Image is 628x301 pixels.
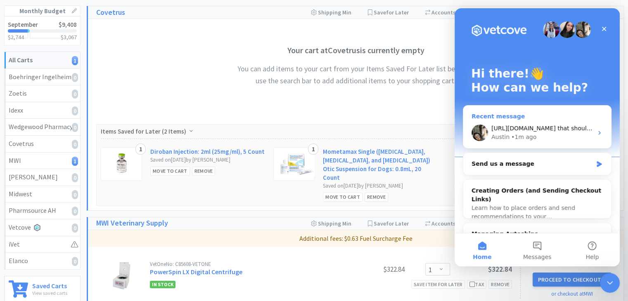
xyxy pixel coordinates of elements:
div: Accounts [425,217,456,230]
div: Vetcove [9,222,76,233]
div: Wedgewood Pharmacy [9,122,76,132]
i: 0 [72,73,78,82]
a: Diroban Injection: 2ml (25mg/ml), 5 Count [150,147,265,156]
div: Save [595,6,615,19]
span: In Stock [150,281,175,288]
div: 1 [135,143,146,155]
span: $322.84 [488,265,512,274]
span: Items Saved for Later ( ) [101,127,188,135]
button: Proceed to Checkout [533,273,611,287]
div: Remove [192,167,216,175]
h3: $ [61,34,77,40]
i: 1 [72,157,78,166]
span: $2,744 [8,33,24,41]
span: Help [131,246,144,252]
div: Boehringer Ingelheim [9,72,76,82]
div: Clear [472,6,492,19]
span: Save for Later [374,220,409,227]
button: Help [110,225,165,258]
i: 0 [72,89,78,99]
div: iVet [9,239,76,250]
div: Remove [365,193,388,201]
div: Idexx [9,105,76,116]
div: Move to Cart [150,167,190,175]
div: Creating Orders (and Sending Checkout Links) [17,178,148,195]
iframe: Intercom live chat [455,8,620,266]
a: Mometamax Single ([MEDICAL_DATA], [MEDICAL_DATA], and [MEDICAL_DATA]) Otic Suspension for Dogs: 0... [323,147,438,182]
a: Pharmsource AH0 [5,202,80,219]
iframe: Intercom live chat [600,273,620,293]
div: Managing Autoships [17,221,148,230]
div: Saved on [DATE] by [PERSON_NAME] [150,156,265,165]
a: MWI Veterinary Supply [96,217,168,229]
a: Idexx0 [5,102,80,119]
p: View saved carts [32,289,67,297]
a: Midwest0 [5,186,80,203]
h4: You can add items to your cart from your Items Saved For Later list below or use the search bar t... [232,63,480,87]
i: 0 [72,207,78,216]
div: Tax [469,280,484,288]
a: PowerSpin LX Digital Centrifuge [150,268,242,276]
h3: Your cart at Covetrus is currently empty [232,44,480,57]
div: Saved on [DATE] by [PERSON_NAME] [323,182,438,190]
div: Close [142,13,157,28]
h2: September [8,21,38,28]
div: Refresh [508,6,535,19]
span: Messages [69,246,97,252]
p: Additional fees: $0.63 Fuel Surcharge Fee [91,233,620,244]
a: All Carts1 [5,52,80,69]
i: 0 [72,223,78,233]
span: Learn how to place orders and send recommendations to your… [17,196,121,212]
a: Covetrus0 [5,136,80,153]
a: [PERSON_NAME]0 [5,169,80,186]
div: VetOne No: C85608-VETONE [150,261,343,267]
div: Accounts [425,6,456,19]
div: Austin [37,125,55,133]
div: Restore [552,6,578,19]
span: 3,067 [64,33,77,41]
div: • 1m ago [57,125,82,133]
div: Remove [488,280,512,289]
div: Covetrus [9,139,76,149]
img: 0356baedf8074f03983395aba287eb73_802180.png [278,152,314,176]
i: 0 [72,257,78,266]
div: Send us a message [17,151,138,160]
span: $9,408 [59,21,77,28]
a: Covetrus [96,7,125,19]
div: Shipping Min [311,217,351,230]
strong: All Carts [9,56,33,64]
a: Zoetis0 [5,85,80,102]
i: 1 [72,56,78,65]
div: $322.84 [343,264,405,274]
i: 0 [72,140,78,149]
div: Save item for later [411,280,465,289]
div: Elanco [9,256,76,266]
div: Send us a message [8,144,157,167]
a: Vetcove0 [5,219,80,236]
i: 0 [72,123,78,132]
span: Save for Later [374,9,409,16]
div: Midwest [9,189,76,200]
div: [PERSON_NAME] [9,172,76,183]
a: iVet [5,236,80,253]
a: Boehringer Ingelheim0 [5,69,80,86]
img: 955fd437af704d73b3006563f5ebfbc8_719428.png [111,261,132,290]
div: Move to Cart [323,193,363,201]
h1: Monthly Budget [5,6,80,16]
span: [URL][DOMAIN_NAME] that should be headed out [DATE]! [37,117,203,123]
a: MWI1 [5,153,80,169]
button: Messages [55,225,110,258]
a: or checkout at MWI [551,290,593,297]
a: Wedgewood Pharmacy0 [5,119,80,136]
